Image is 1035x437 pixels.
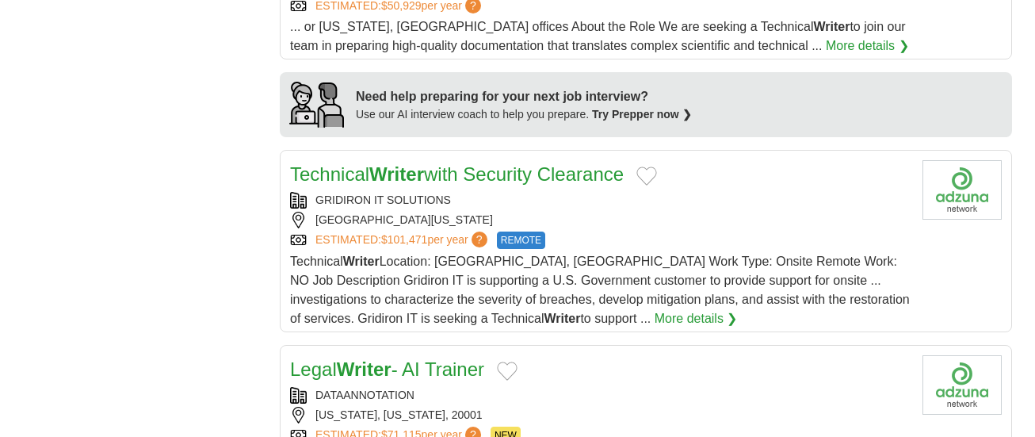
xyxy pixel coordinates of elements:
button: Add to favorite jobs [497,362,517,381]
strong: Writer [337,358,391,380]
strong: Writer [813,20,850,33]
span: ? [472,232,487,247]
a: ESTIMATED:$101,471per year? [315,232,491,249]
span: Technical Location: [GEOGRAPHIC_DATA], [GEOGRAPHIC_DATA] Work Type: Onsite Remote Work: NO Job De... [290,255,910,325]
div: Use our AI interview coach to help you prepare. [356,106,692,123]
a: TechnicalWriterwith Security Clearance [290,163,624,185]
a: More details ❯ [826,36,909,56]
div: DATAANNOTATION [290,387,910,404]
a: Try Prepper now ❯ [592,108,692,121]
strong: Writer [544,312,580,325]
strong: Writer [369,163,424,185]
button: Add to favorite jobs [636,167,657,186]
strong: Writer [343,255,380,268]
a: LegalWriter- AI Trainer [290,358,484,380]
a: More details ❯ [655,309,738,328]
img: Company logo [922,355,1002,415]
span: $101,471 [381,233,427,246]
span: ... or [US_STATE], [GEOGRAPHIC_DATA] offices About the Role We are seeking a Technical to join ou... [290,20,906,52]
div: Need help preparing for your next job interview? [356,87,692,106]
div: [GEOGRAPHIC_DATA][US_STATE] [290,212,910,228]
img: Gridiron IT Solutions logo [922,160,1002,220]
div: [US_STATE], [US_STATE], 20001 [290,407,910,424]
span: REMOTE [497,232,545,249]
a: GRIDIRON IT SOLUTIONS [315,194,451,206]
